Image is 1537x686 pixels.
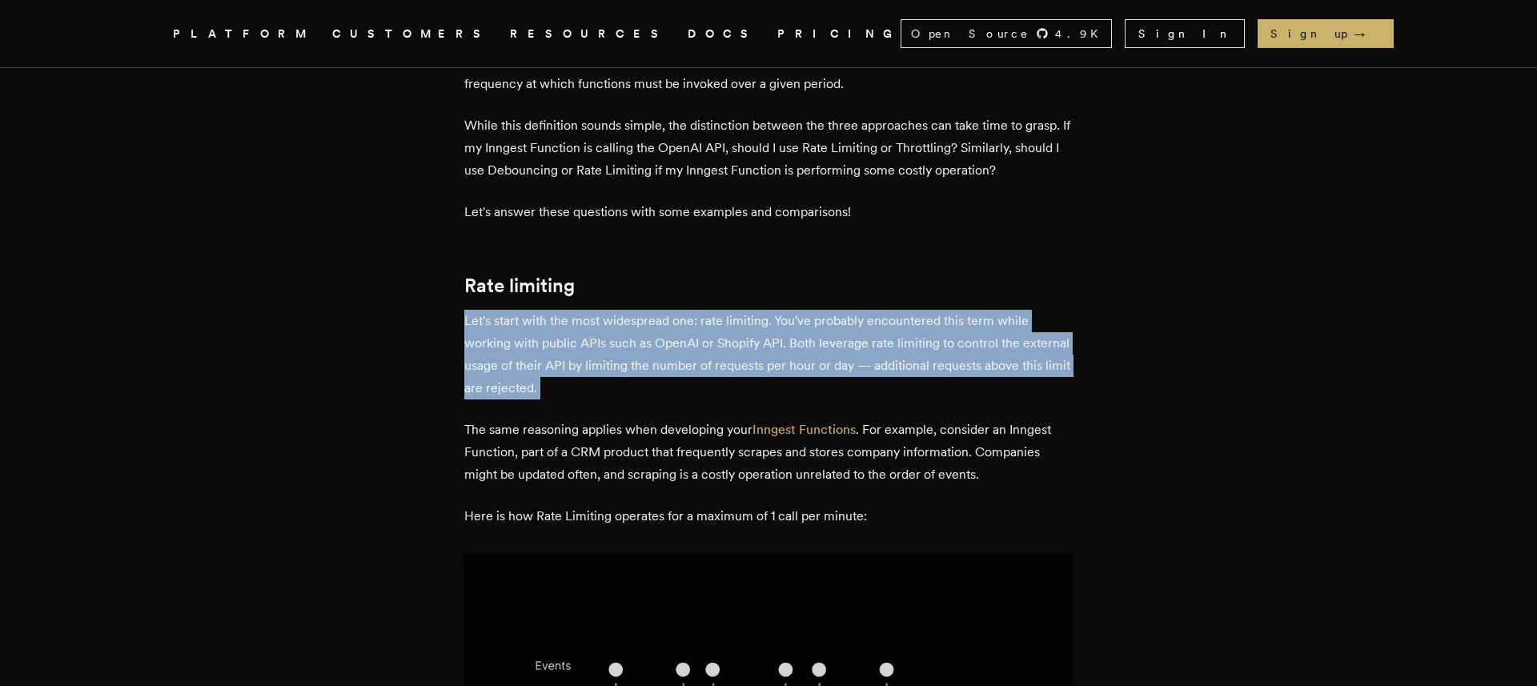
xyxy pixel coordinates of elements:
[464,419,1073,486] p: The same reasoning applies when developing your . For example, consider an Inngest Function, part...
[911,26,1029,42] span: Open Source
[464,505,1073,528] p: Here is how Rate Limiting operates for a maximum of 1 call per minute:
[1258,19,1394,48] a: Sign up
[464,310,1073,399] p: Let's start with the most widespread one: rate limiting. You've probably encountered this term wh...
[464,114,1073,182] p: While this definition sounds simple, the distinction between the three approaches can take time t...
[464,201,1073,223] p: Let's answer these questions with some examples and comparisons!
[1055,26,1108,42] span: 4.9 K
[777,24,901,44] a: PRICING
[173,24,313,44] button: PLATFORM
[752,422,856,437] a: Inngest Functions
[510,24,668,44] button: RESOURCES
[1125,19,1245,48] a: Sign In
[332,24,491,44] a: CUSTOMERS
[688,24,758,44] a: DOCS
[1354,26,1381,42] span: →
[464,275,1073,297] h2: Rate limiting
